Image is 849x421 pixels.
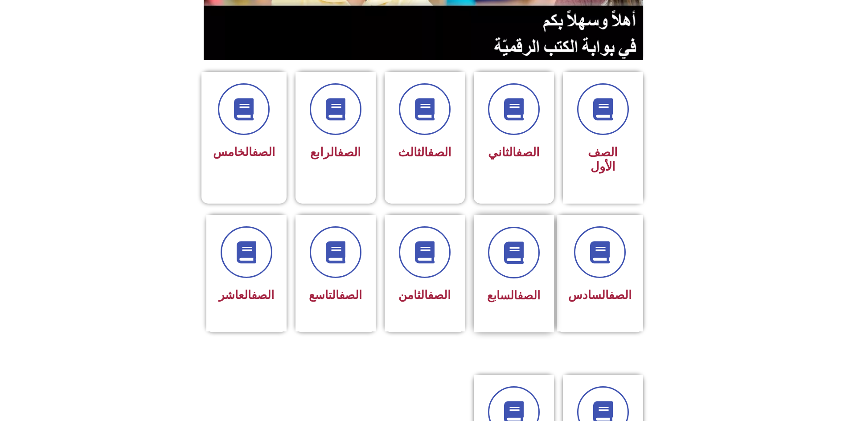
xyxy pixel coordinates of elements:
span: الخامس [213,145,275,159]
span: الثاني [488,145,540,159]
span: التاسع [309,288,362,302]
a: الصف [252,145,275,159]
span: العاشر [219,288,274,302]
span: الصف الأول [588,145,618,174]
a: الصف [339,288,362,302]
a: الصف [428,288,451,302]
a: الصف [337,145,361,159]
a: الصف [251,288,274,302]
a: الصف [517,289,540,302]
a: الصف [609,288,632,302]
span: الثامن [398,288,451,302]
span: الثالث [398,145,451,159]
a: الصف [516,145,540,159]
span: السادس [568,288,632,302]
span: الرابع [310,145,361,159]
span: السابع [487,289,540,302]
a: الصف [428,145,451,159]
